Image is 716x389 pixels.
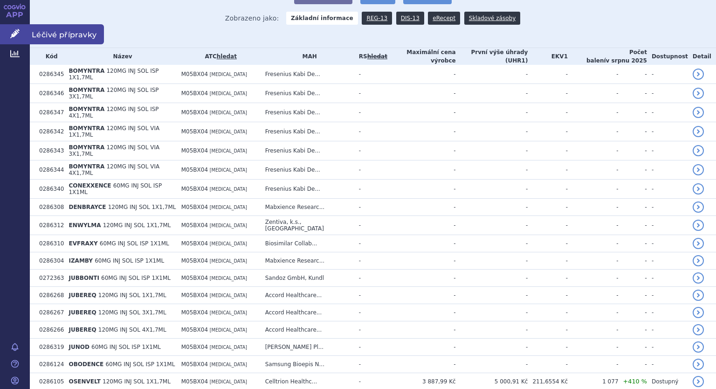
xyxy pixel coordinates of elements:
[261,321,354,339] td: Accord Healthcare...
[354,199,387,216] td: -
[261,103,354,122] td: Fresenius Kabi De...
[456,252,528,270] td: -
[647,84,688,103] td: -
[647,216,688,235] td: -
[528,339,568,356] td: -
[647,180,688,199] td: -
[387,103,456,122] td: -
[528,84,568,103] td: -
[387,304,456,321] td: -
[354,270,387,287] td: -
[210,167,247,173] span: [MEDICAL_DATA]
[619,252,647,270] td: -
[34,141,64,160] td: 0286343
[98,309,166,316] span: 120MG INJ SOL 3X1,7ML
[210,310,247,315] span: [MEDICAL_DATA]
[261,235,354,252] td: Biosimilar Collab...
[261,270,354,287] td: Sandoz GmbH, Kundl
[528,235,568,252] td: -
[69,106,158,119] span: 120MG INJ SOL ISP 4X1,7ML
[693,376,704,387] a: detail
[69,87,104,93] span: BOMYNTRA
[647,304,688,321] td: -
[568,141,619,160] td: -
[181,90,208,97] span: M05BX04
[387,252,456,270] td: -
[261,48,354,65] th: MAH
[181,309,208,316] span: M05BX04
[456,356,528,373] td: -
[387,356,456,373] td: -
[528,160,568,180] td: -
[210,148,247,153] span: [MEDICAL_DATA]
[387,84,456,103] td: -
[568,304,619,321] td: -
[34,339,64,356] td: 0286319
[568,48,647,65] th: Počet balení
[69,68,158,81] span: 120MG INJ SOL ISP 1X1,7ML
[69,309,96,316] span: JUBEREQ
[261,180,354,199] td: Fresenius Kabi De...
[98,292,166,299] span: 120MG INJ SOL 1X1,7ML
[34,160,64,180] td: 0286344
[261,122,354,141] td: Fresenius Kabi De...
[568,180,619,199] td: -
[688,48,716,65] th: Detail
[181,292,208,299] span: M05BX04
[619,216,647,235] td: -
[619,141,647,160] td: -
[693,359,704,370] a: detail
[69,182,111,189] span: CONEXXENCE
[568,103,619,122] td: -
[286,12,358,25] strong: Základní informace
[456,216,528,235] td: -
[647,160,688,180] td: -
[456,122,528,141] td: -
[354,141,387,160] td: -
[387,321,456,339] td: -
[693,324,704,335] a: detail
[387,235,456,252] td: -
[354,304,387,321] td: -
[387,339,456,356] td: -
[647,321,688,339] td: -
[210,258,247,264] span: [MEDICAL_DATA]
[69,163,159,176] span: 120MG INJ SOL VIA 4X1,7ML
[210,205,247,210] span: [MEDICAL_DATA]
[261,356,354,373] td: Samsung Bioepis N...
[387,65,456,84] td: -
[354,321,387,339] td: -
[456,65,528,84] td: -
[619,270,647,287] td: -
[528,48,568,65] th: EKV1
[568,216,619,235] td: -
[69,326,96,333] span: JUBEREQ
[210,379,247,384] span: [MEDICAL_DATA]
[456,84,528,103] td: -
[367,53,387,60] a: vyhledávání neobsahuje žádnou platnou referenční skupinu
[619,235,647,252] td: -
[647,252,688,270] td: -
[69,292,96,299] span: JUBEREQ
[69,144,104,151] span: BOMYNTRA
[105,361,175,368] span: 60MG INJ SOL ISP 1X1ML
[64,48,176,65] th: Název
[34,252,64,270] td: 0286304
[108,204,176,210] span: 120MG INJ SOL 1X1,7ML
[34,235,64,252] td: 0286310
[387,141,456,160] td: -
[181,361,208,368] span: M05BX04
[456,103,528,122] td: -
[34,180,64,199] td: 0286340
[387,270,456,287] td: -
[528,103,568,122] td: -
[181,240,208,247] span: M05BX04
[181,109,208,116] span: M05BX04
[693,69,704,80] a: detail
[387,287,456,304] td: -
[69,361,103,368] span: OBODENCE
[69,275,99,281] span: JUBBONTI
[261,141,354,160] td: Fresenius Kabi De...
[456,160,528,180] td: -
[693,290,704,301] a: detail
